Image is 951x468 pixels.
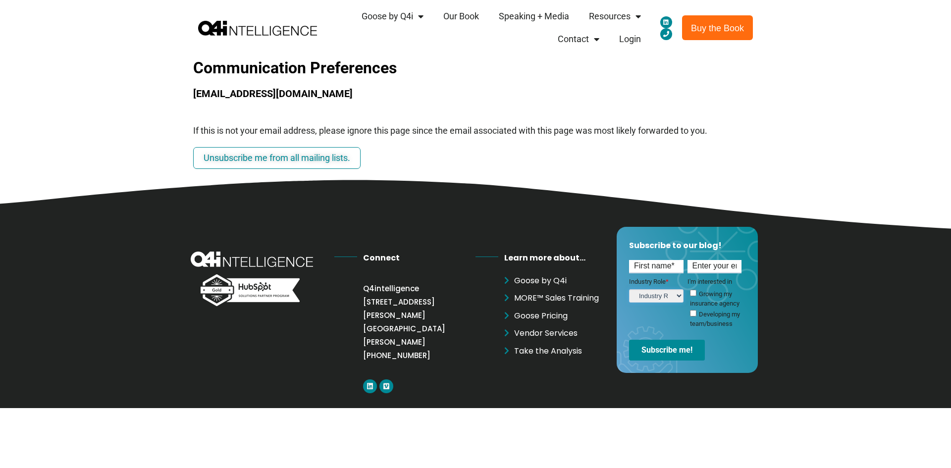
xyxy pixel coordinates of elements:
[504,310,612,322] a: Goose Pricing
[687,260,742,273] input: Enter your email*
[193,86,758,102] h2: [EMAIL_ADDRESS][DOMAIN_NAME]
[548,28,609,51] a: Contact
[489,5,579,28] a: Speaking + Media
[579,5,651,28] a: Resources
[433,5,489,28] a: Our Book
[363,252,475,264] h3: Connect
[504,274,612,287] a: Goose by Q4i
[609,28,651,51] a: Login
[629,340,705,361] input: Subscribe me!
[690,311,740,327] span: Developing my team/business
[191,252,313,267] img: Q4 Intelligence
[198,21,317,36] img: Q4 Intelligence
[352,5,433,28] a: Goose by Q4i
[201,274,300,306] img: gold-horizontal-white-1
[193,55,758,81] h1: Communication Preferences
[504,292,612,305] a: MORE™ Sales Training
[690,310,696,316] input: Developing my team/business
[504,345,612,358] a: Take the Analysis
[317,5,651,51] nav: Main menu
[193,147,361,169] input: Unsubscribe me from all mailing lists.
[682,15,753,40] a: Buy the Book
[629,278,666,285] span: Industry Role
[687,278,732,285] span: I'm interested in
[629,260,684,273] input: First name*
[504,252,612,264] h3: Learn more about...
[690,290,696,296] input: Growing my insurance agency
[504,274,612,358] div: Navigation Menu
[691,23,744,33] span: Buy the Book
[363,274,475,369] p: Q4intelligence [STREET_ADDRESS][PERSON_NAME] [GEOGRAPHIC_DATA][PERSON_NAME] [PHONE_NUMBER]
[504,327,612,340] a: Vendor Services
[629,239,745,252] h3: Subscribe to our blog!
[690,290,740,307] span: Growing my insurance agency
[193,55,758,139] div: If this is not your email address, please ignore this page since the email associated with this p...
